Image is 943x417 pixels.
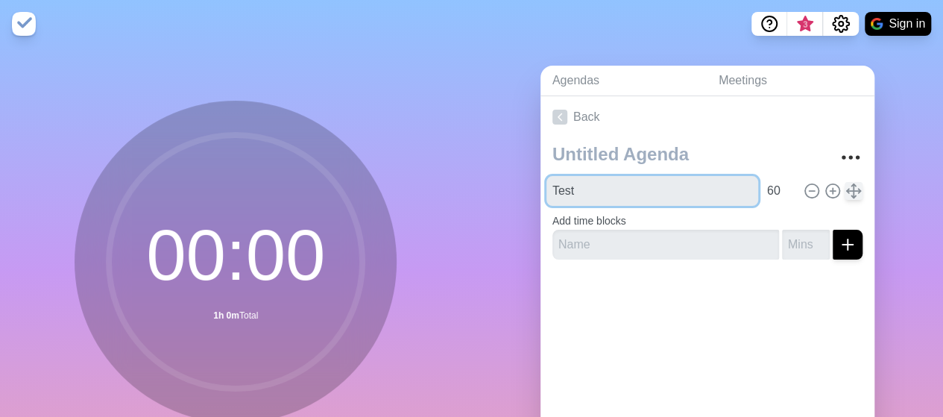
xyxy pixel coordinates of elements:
a: Meetings [707,66,874,96]
button: Sign in [865,12,931,36]
span: 3 [799,19,811,31]
button: Help [751,12,787,36]
label: Add time blocks [552,215,626,227]
button: More [836,142,865,172]
a: Agendas [540,66,707,96]
input: Name [546,176,758,206]
img: timeblocks logo [12,12,36,36]
input: Mins [761,176,797,206]
button: What’s new [787,12,823,36]
button: Settings [823,12,859,36]
img: google logo [871,18,883,30]
input: Mins [782,230,830,260]
input: Name [552,230,779,260]
a: Back [540,96,874,138]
